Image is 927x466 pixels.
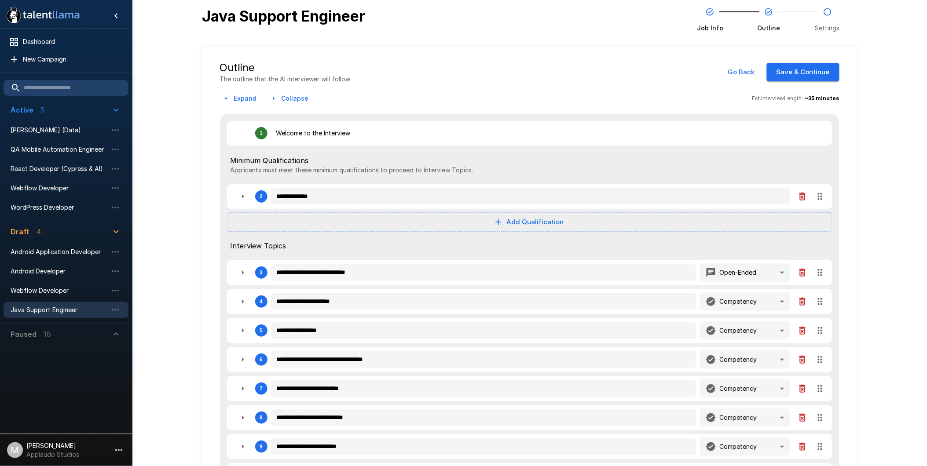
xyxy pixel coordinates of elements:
div: 8 [227,405,832,430]
div: 3 [260,269,263,276]
span: Est. Interview Length: [752,94,803,103]
b: Java Support Engineer [202,7,366,25]
div: 9 [260,444,263,450]
p: Applicants must meet these minimum qualifications to proceed to Interview Topics. [231,166,829,175]
div: 5 [227,318,832,343]
span: Minimum Qualifications [231,155,829,166]
p: Competency [720,326,757,335]
span: Settings [815,24,840,33]
div: 6 [260,357,263,363]
p: Competency [720,384,757,393]
div: 2 [227,184,832,209]
div: 5 [260,328,263,334]
p: The outline that the AI interviewer will follow [220,75,351,84]
p: Competency [720,413,757,422]
div: 4 [227,289,832,314]
h5: Outline [220,61,351,75]
div: 3 [227,260,832,285]
div: 6 [227,347,832,372]
span: Outline [757,24,780,33]
button: Expand [220,91,260,107]
span: Job Info [697,24,723,33]
b: ~ 35 minutes [805,95,839,102]
div: 1 [260,130,263,136]
p: Competency [720,442,757,451]
button: Add Qualification [227,212,832,232]
span: Interview Topics [231,240,829,251]
button: Save & Continue [767,63,839,81]
p: Open-Ended [720,268,757,277]
div: 2 [260,193,263,200]
button: Go Back [723,63,760,81]
div: 7 [260,386,263,392]
div: 7 [227,376,832,401]
div: 8 [260,415,263,421]
div: 4 [260,299,263,305]
p: Welcome to the Interview [276,129,351,138]
p: Competency [720,355,757,364]
button: Collapse [267,91,312,107]
p: Competency [720,297,757,306]
div: 9 [227,434,832,459]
